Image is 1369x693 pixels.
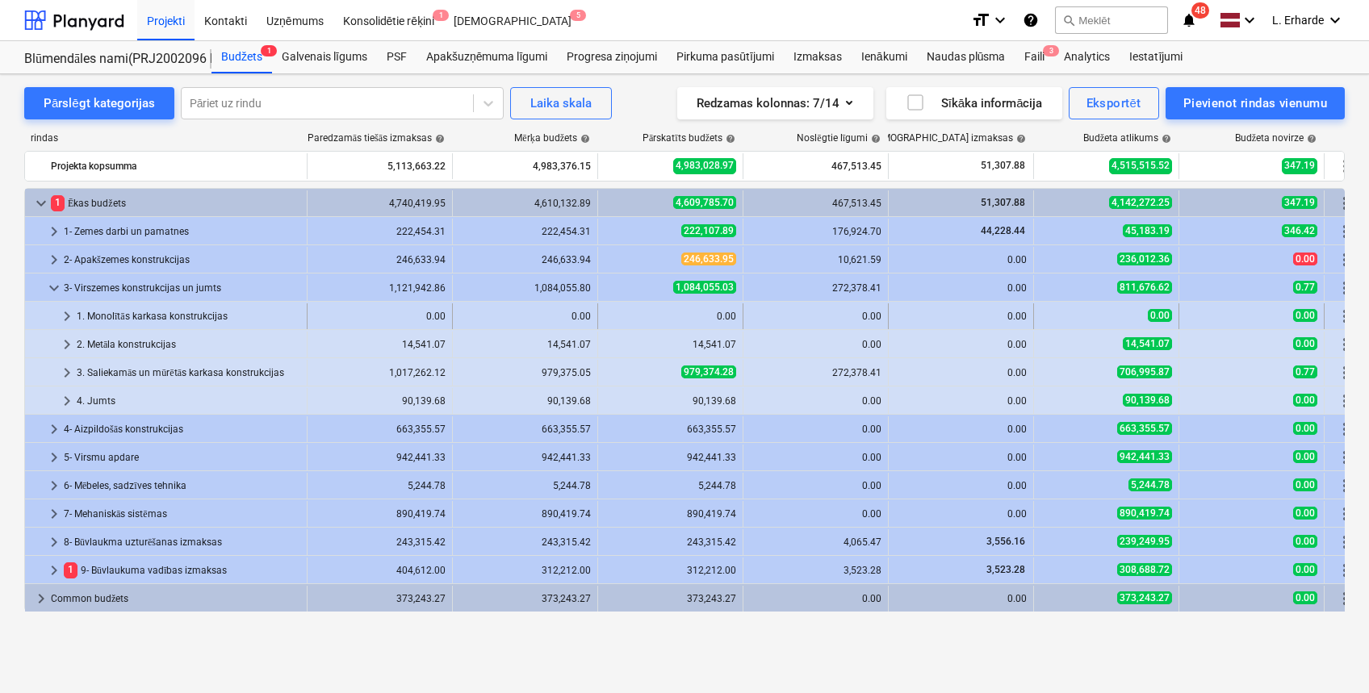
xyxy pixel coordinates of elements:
span: keyboard_arrow_right [57,391,77,411]
div: 890,419.74 [605,508,736,520]
span: 5 [570,10,586,21]
div: 0.00 [895,339,1027,350]
div: 0.00 [895,311,1027,322]
span: 811,676.62 [1117,281,1172,294]
span: keyboard_arrow_down [31,194,51,213]
span: Vairāk darbību [1335,589,1354,608]
div: 5- Virsmu apdare [64,445,300,470]
span: keyboard_arrow_right [44,504,64,524]
span: help [432,134,445,144]
div: 0.00 [895,254,1027,265]
div: Laika skala [530,93,592,114]
span: Vairāk darbību [1335,391,1354,411]
div: 246,633.94 [314,254,446,265]
span: 347.19 [1282,158,1317,173]
div: 312,212.00 [459,565,591,576]
span: 1,084,055.03 [673,281,736,294]
span: Vairāk darbību [1335,278,1354,298]
div: 0.00 [895,480,1027,491]
span: Vairāk darbību [1335,363,1354,382]
span: keyboard_arrow_right [44,250,64,269]
span: 4,515,515.52 [1109,158,1172,173]
div: 663,355.57 [314,424,446,435]
span: Vairāk darbību [1335,157,1354,176]
div: 890,419.74 [314,508,446,520]
div: Pievienot rindas vienumu [1183,93,1327,114]
div: 222,454.31 [459,226,591,237]
span: 1 [433,10,449,21]
span: help [577,134,590,144]
span: 5,244.78 [1128,478,1172,491]
div: 942,441.33 [605,452,736,463]
span: keyboard_arrow_right [44,561,64,580]
span: 4,609,785.70 [673,196,736,209]
div: 0.00 [314,311,446,322]
span: L. Erharde [1272,14,1324,27]
span: 236,012.36 [1117,253,1172,265]
span: keyboard_arrow_down [44,278,64,298]
button: Pievienot rindas vienumu [1166,87,1345,119]
a: Apakšuzņēmuma līgumi [417,41,557,73]
div: 404,612.00 [314,565,446,576]
div: 4- Aizpildošās konstrukcijas [64,416,300,442]
span: keyboard_arrow_right [44,222,64,241]
div: 272,378.41 [750,367,881,378]
span: keyboard_arrow_right [57,363,77,382]
span: 663,355.57 [1117,422,1172,435]
div: 243,315.42 [605,536,736,548]
span: help [868,134,881,144]
div: 0.00 [895,424,1027,435]
span: 239,249.95 [1117,535,1172,548]
div: Eksportēt [1086,93,1141,114]
div: Pārskatīts budžets [643,132,735,144]
div: 0.00 [895,282,1027,294]
a: Pirkuma pasūtījumi [667,41,784,73]
span: 346.42 [1282,224,1317,237]
div: 0.00 [750,452,881,463]
div: 0.00 [459,311,591,322]
div: 373,243.27 [459,593,591,604]
i: format_size [971,10,990,30]
a: Iestatījumi [1120,41,1192,73]
span: Vairāk darbību [1335,250,1354,269]
span: 1 [261,45,277,56]
div: 10,621.59 [750,254,881,265]
span: keyboard_arrow_right [44,420,64,439]
span: Vairāk darbību [1335,307,1354,326]
a: Naudas plūsma [917,41,1015,73]
span: 48 [1191,2,1209,19]
div: 5,244.78 [314,480,446,491]
div: 663,355.57 [605,424,736,435]
i: Zināšanu pamats [1023,10,1039,30]
span: 942,441.33 [1117,450,1172,463]
span: 0.00 [1293,337,1317,350]
span: Vairāk darbību [1335,335,1354,354]
i: notifications [1181,10,1197,30]
div: Ienākumi [852,41,917,73]
span: 3 [1043,45,1059,56]
div: 5,244.78 [605,480,736,491]
span: Vairāk darbību [1335,561,1354,580]
div: 2- Apakšzemes konstrukcijas [64,247,300,273]
span: keyboard_arrow_right [57,335,77,354]
div: 0.00 [895,395,1027,407]
div: Chat Widget [1288,616,1369,693]
span: 4,142,272.25 [1109,196,1172,209]
span: search [1062,14,1075,27]
div: 467,513.45 [750,198,881,209]
span: 246,633.95 [681,253,736,265]
span: Vairāk darbību [1335,532,1354,552]
div: 467,513.45 [750,153,881,179]
span: Vairāk darbību [1335,476,1354,495]
span: 0.00 [1148,309,1172,322]
span: Vairāk darbību [1335,504,1354,524]
div: 3. Saliekamās un mūrētās karkasa konstrukcijas [77,360,300,386]
div: 0.00 [895,508,1027,520]
a: Progresa ziņojumi [557,41,667,73]
a: Analytics [1054,41,1120,73]
span: 0.00 [1293,507,1317,520]
div: Paredzamās tiešās izmaksas [308,132,445,144]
